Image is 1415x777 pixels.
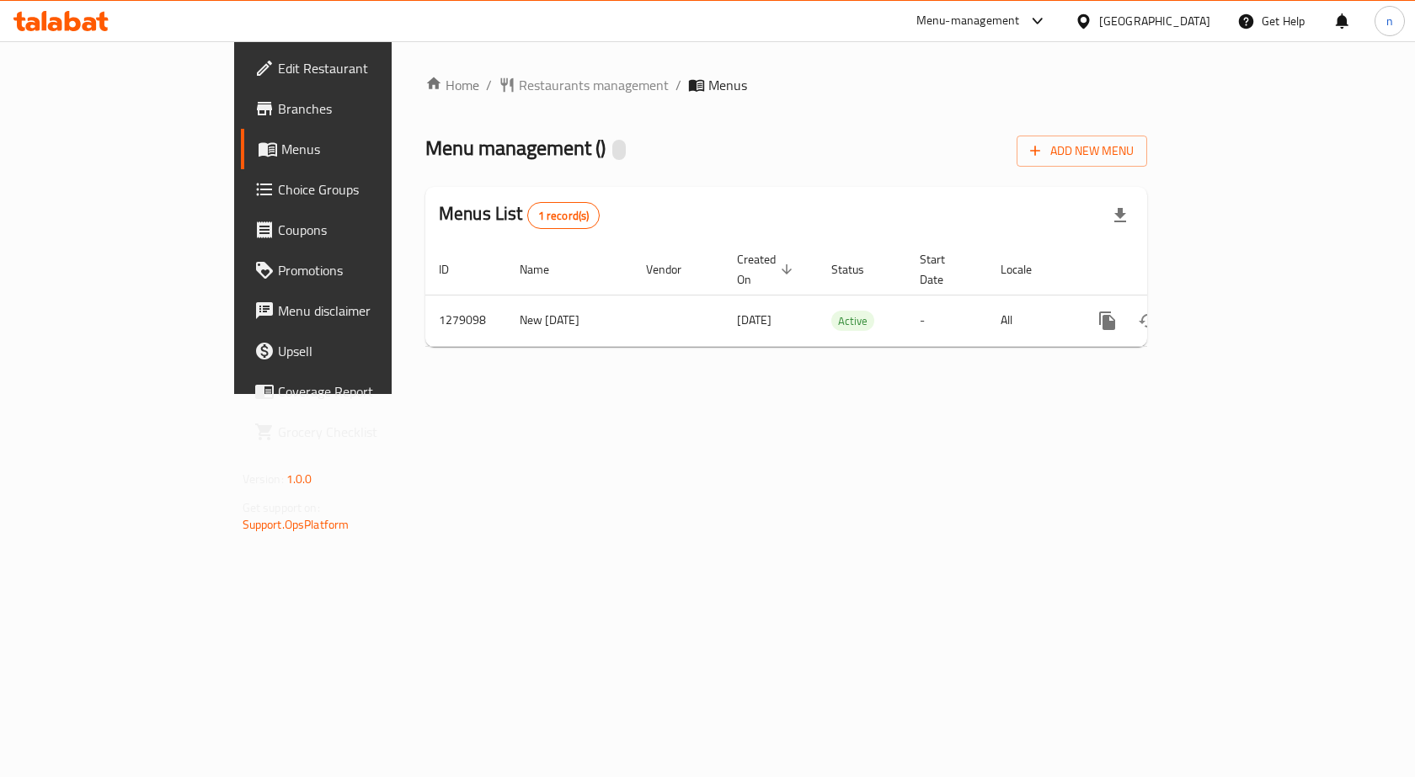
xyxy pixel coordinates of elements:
[425,129,606,167] span: Menu management ( )
[243,497,320,519] span: Get support on:
[1030,141,1134,162] span: Add New Menu
[241,169,471,210] a: Choice Groups
[1017,136,1147,167] button: Add New Menu
[1001,259,1054,279] span: Locale
[920,249,967,290] span: Start Date
[278,98,457,119] span: Branches
[278,260,457,280] span: Promotions
[243,468,284,490] span: Version:
[241,371,471,412] a: Coverage Report
[278,341,457,361] span: Upsell
[243,514,350,535] a: Support.OpsPlatform
[506,295,633,346] td: New [DATE]
[831,259,886,279] span: Status
[987,295,1074,346] td: All
[241,290,471,331] a: Menu disclaimer
[281,139,457,159] span: Menus
[278,220,457,240] span: Coupons
[675,75,681,95] li: /
[278,422,457,442] span: Grocery Checklist
[241,250,471,290] a: Promotions
[1087,301,1128,341] button: more
[286,468,312,490] span: 1.0.0
[241,129,471,169] a: Menus
[737,249,798,290] span: Created On
[241,331,471,371] a: Upsell
[1074,244,1263,295] th: Actions
[1386,12,1393,30] span: n
[527,202,601,229] div: Total records count
[278,179,457,200] span: Choice Groups
[528,208,600,224] span: 1 record(s)
[519,75,669,95] span: Restaurants management
[278,381,457,402] span: Coverage Report
[425,75,1147,95] nav: breadcrumb
[708,75,747,95] span: Menus
[916,11,1020,31] div: Menu-management
[737,309,772,331] span: [DATE]
[241,88,471,129] a: Branches
[520,259,571,279] span: Name
[486,75,492,95] li: /
[1099,12,1210,30] div: [GEOGRAPHIC_DATA]
[646,259,703,279] span: Vendor
[831,311,874,331] span: Active
[241,48,471,88] a: Edit Restaurant
[1100,195,1140,236] div: Export file
[241,210,471,250] a: Coupons
[425,244,1263,347] table: enhanced table
[439,201,600,229] h2: Menus List
[906,295,987,346] td: -
[831,311,874,331] div: Active
[499,75,669,95] a: Restaurants management
[278,58,457,78] span: Edit Restaurant
[1128,301,1168,341] button: Change Status
[241,412,471,452] a: Grocery Checklist
[439,259,471,279] span: ID
[278,301,457,321] span: Menu disclaimer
